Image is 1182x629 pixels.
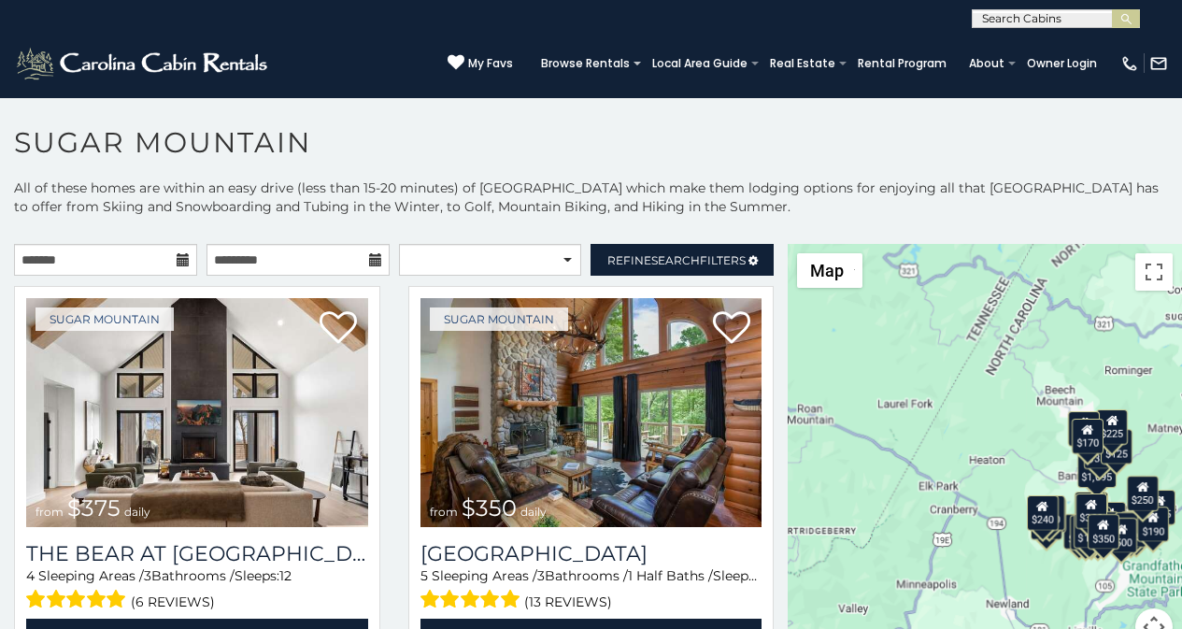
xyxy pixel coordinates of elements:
div: $240 [1068,411,1100,447]
span: (13 reviews) [524,590,612,614]
h3: The Bear At Sugar Mountain [26,541,368,566]
a: Sugar Mountain [36,307,174,331]
img: phone-regular-white.png [1120,54,1139,73]
div: $225 [1096,409,1128,445]
div: $155 [1070,515,1102,550]
span: 1 Half Baths / [628,567,713,584]
div: $175 [1074,513,1105,549]
span: 5 [420,567,428,584]
img: Grouse Moor Lodge [420,298,762,527]
a: About [960,50,1014,77]
img: White-1-2.png [14,45,273,82]
button: Toggle fullscreen view [1135,253,1173,291]
span: 3 [537,567,545,584]
span: from [36,505,64,519]
span: 12 [758,567,770,584]
div: $1,095 [1077,452,1117,488]
a: Browse Rentals [532,50,639,77]
div: $190 [1137,507,1169,542]
div: $240 [1027,495,1059,531]
a: The Bear At [GEOGRAPHIC_DATA] [26,541,368,566]
span: 12 [279,567,292,584]
a: The Bear At Sugar Mountain from $375 daily [26,298,368,527]
div: Sleeping Areas / Bathrooms / Sleeps: [26,566,368,614]
img: The Bear At Sugar Mountain [26,298,368,527]
span: from [430,505,458,519]
a: Owner Login [1018,50,1106,77]
a: Add to favorites [713,309,750,349]
span: $350 [462,494,517,522]
a: Sugar Mountain [430,307,568,331]
a: Real Estate [761,50,845,77]
a: Local Area Guide [643,50,757,77]
a: Grouse Moor Lodge from $350 daily [420,298,762,527]
div: $170 [1072,419,1104,454]
div: $155 [1144,490,1175,525]
span: $375 [67,494,121,522]
a: My Favs [448,54,513,73]
div: $250 [1127,476,1159,511]
div: $300 [1075,493,1107,529]
div: $125 [1101,429,1132,465]
span: Map [810,261,844,280]
a: RefineSearchFilters [591,244,774,276]
span: My Favs [468,55,513,72]
a: [GEOGRAPHIC_DATA] [420,541,762,566]
div: $195 [1115,512,1146,548]
span: daily [520,505,547,519]
button: Change map style [797,253,862,288]
div: $190 [1075,492,1106,527]
div: $350 [1088,514,1119,550]
a: Rental Program [848,50,956,77]
span: (6 reviews) [131,590,215,614]
a: Add to favorites [320,309,357,349]
span: Search [651,253,700,267]
span: 4 [26,567,35,584]
div: $500 [1105,518,1137,553]
span: Refine Filters [607,253,746,267]
div: Sleeping Areas / Bathrooms / Sleeps: [420,566,762,614]
h3: Grouse Moor Lodge [420,541,762,566]
span: daily [124,505,150,519]
span: 3 [144,567,151,584]
img: mail-regular-white.png [1149,54,1168,73]
div: $200 [1094,502,1126,537]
